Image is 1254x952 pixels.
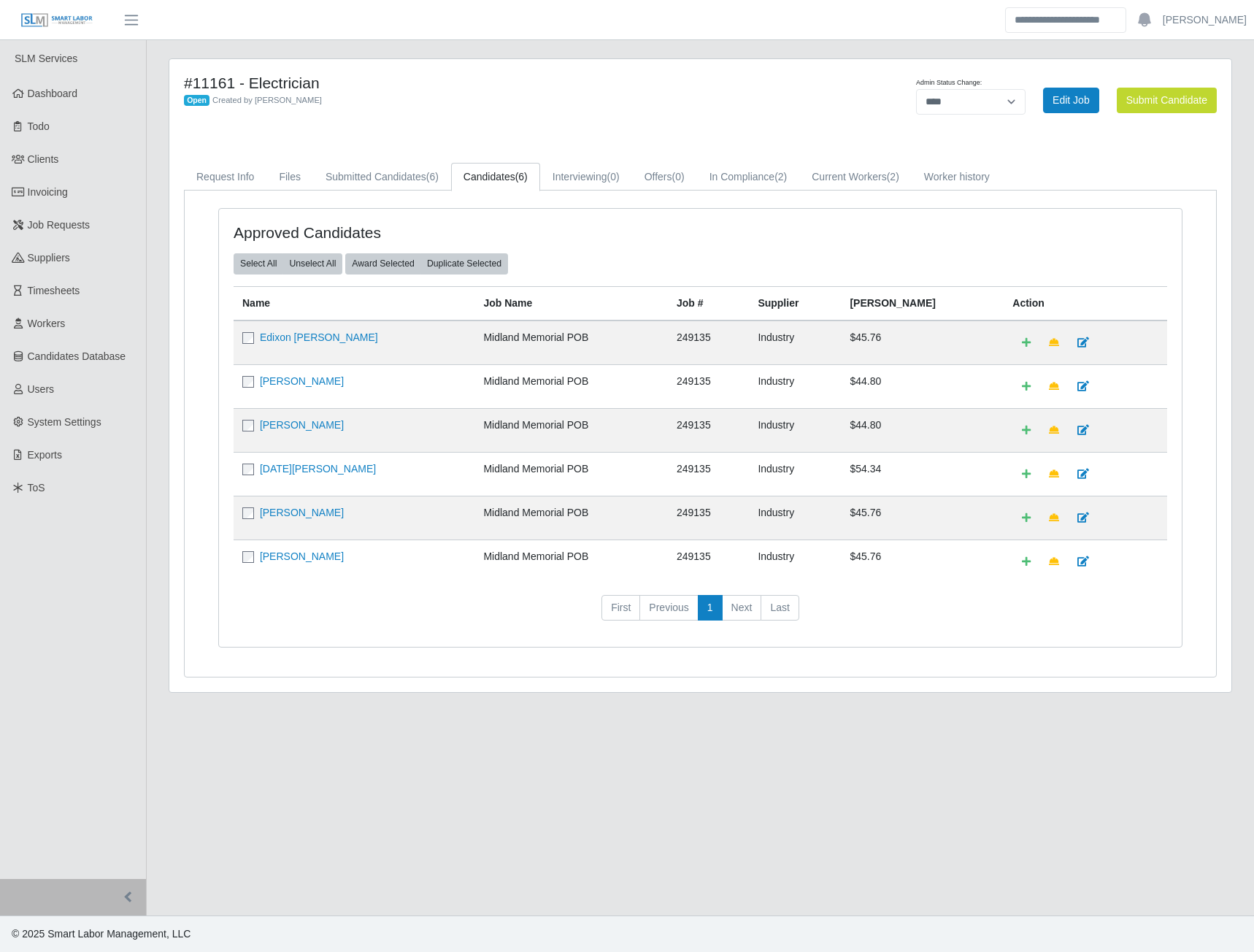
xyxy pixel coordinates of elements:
[698,595,723,621] a: 1
[1043,88,1099,113] a: Edit Job
[632,163,697,191] a: Offers
[841,540,1004,583] td: $45.76
[474,320,668,365] td: Midland Memorial POB
[749,364,841,408] td: Industry
[345,253,421,274] button: Award Selected
[426,171,439,183] span: (6)
[841,320,1004,365] td: $45.76
[28,88,78,99] span: Dashboard
[1012,374,1040,399] a: Add Default Cost Code
[672,171,685,183] span: (0)
[15,53,77,64] span: SLM Services
[474,540,668,583] td: Midland Memorial POB
[607,171,620,183] span: (0)
[1039,330,1069,356] a: Make Team Lead
[774,171,787,183] span: (2)
[668,364,749,408] td: 249135
[28,350,126,362] span: Candidates Database
[749,286,841,320] th: Supplier
[234,595,1167,633] nav: pagination
[474,408,668,452] td: Midland Memorial POB
[474,452,668,496] td: Midland Memorial POB
[1163,12,1247,28] a: [PERSON_NAME]
[668,286,749,320] th: Job #
[260,507,344,518] a: [PERSON_NAME]
[474,364,668,408] td: Midland Memorial POB
[234,253,283,274] button: Select All
[887,171,899,183] span: (2)
[28,153,59,165] span: Clients
[234,223,609,242] h4: Approved Candidates
[841,408,1004,452] td: $44.80
[916,78,982,88] label: Admin Status Change:
[474,286,668,320] th: Job Name
[841,496,1004,540] td: $45.76
[282,253,342,274] button: Unselect All
[260,550,344,562] a: [PERSON_NAME]
[1117,88,1217,113] button: Submit Candidate
[28,186,68,198] span: Invoicing
[184,95,209,107] span: Open
[212,96,322,104] span: Created by [PERSON_NAME]
[28,383,55,395] span: Users
[749,452,841,496] td: Industry
[749,540,841,583] td: Industry
[12,928,191,940] span: © 2025 Smart Labor Management, LLC
[1039,461,1069,487] a: Make Team Lead
[668,452,749,496] td: 249135
[234,286,474,320] th: Name
[668,540,749,583] td: 249135
[260,463,376,475] a: [DATE][PERSON_NAME]
[451,163,540,191] a: Candidates
[184,163,266,191] a: Request Info
[515,171,528,183] span: (6)
[28,120,50,132] span: Todo
[28,449,62,461] span: Exports
[912,163,1002,191] a: Worker history
[266,163,313,191] a: Files
[841,364,1004,408] td: $44.80
[28,252,70,264] span: Suppliers
[28,416,101,428] span: System Settings
[1012,330,1040,356] a: Add Default Cost Code
[841,286,1004,320] th: [PERSON_NAME]
[841,452,1004,496] td: $54.34
[1005,7,1126,33] input: Search
[1012,418,1040,443] a: Add Default Cost Code
[749,320,841,365] td: Industry
[799,163,912,191] a: Current Workers
[749,496,841,540] td: Industry
[28,219,91,231] span: Job Requests
[1012,549,1040,575] a: Add Default Cost Code
[260,375,344,387] a: [PERSON_NAME]
[668,496,749,540] td: 249135
[184,74,777,92] h4: #11161 - Electrician
[260,419,344,431] a: [PERSON_NAME]
[234,253,342,274] div: bulk actions
[540,163,632,191] a: Interviewing
[668,320,749,365] td: 249135
[1012,505,1040,531] a: Add Default Cost Code
[313,163,451,191] a: Submitted Candidates
[1039,374,1069,399] a: Make Team Lead
[1039,549,1069,575] a: Make Team Lead
[20,12,93,28] img: SLM Logo
[345,253,508,274] div: bulk actions
[1004,286,1167,320] th: Action
[668,408,749,452] td: 249135
[697,163,800,191] a: In Compliance
[260,331,378,343] a: Edixon [PERSON_NAME]
[474,496,668,540] td: Midland Memorial POB
[28,285,80,296] span: Timesheets
[1039,418,1069,443] a: Make Team Lead
[28,318,66,329] span: Workers
[420,253,508,274] button: Duplicate Selected
[749,408,841,452] td: Industry
[1012,461,1040,487] a: Add Default Cost Code
[1039,505,1069,531] a: Make Team Lead
[28,482,45,494] span: ToS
